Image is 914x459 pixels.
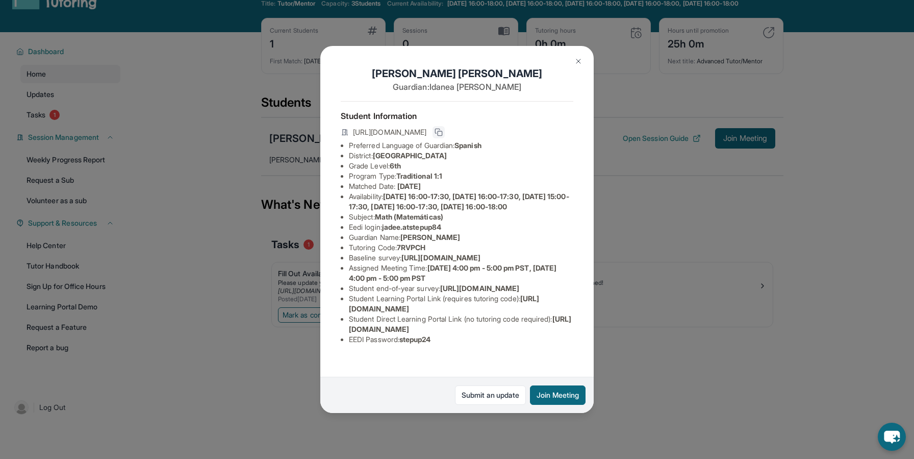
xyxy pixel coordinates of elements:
li: Assigned Meeting Time : [349,263,573,283]
img: Close Icon [574,57,582,65]
li: Tutoring Code : [349,243,573,253]
span: [GEOGRAPHIC_DATA] [373,151,447,160]
span: [URL][DOMAIN_NAME] [353,127,426,137]
li: Subject : [349,212,573,222]
span: 6th [390,161,401,170]
li: Program Type: [349,171,573,181]
li: District: [349,151,573,161]
button: chat-button [878,423,906,451]
h4: Student Information [341,110,573,122]
li: Grade Level: [349,161,573,171]
span: Spanish [454,141,481,150]
li: EEDI Password : [349,334,573,345]
li: Student Direct Learning Portal Link (no tutoring code required) : [349,314,573,334]
li: Guardian Name : [349,232,573,243]
li: Preferred Language of Guardian: [349,140,573,151]
button: Copy link [433,126,445,138]
li: Student end-of-year survey : [349,283,573,294]
li: Eedi login : [349,222,573,232]
span: 7RVPCH [397,243,425,252]
span: [DATE] 4:00 pm - 5:00 pm PST, [DATE] 4:00 pm - 5:00 pm PST [349,263,556,282]
span: [DATE] [397,182,421,190]
span: [URL][DOMAIN_NAME] [401,253,480,262]
li: Student Learning Portal Link (requires tutoring code) : [349,294,573,314]
span: jadee.atstepup84 [382,223,441,231]
span: [PERSON_NAME] [400,233,460,241]
span: [DATE] 16:00-17:30, [DATE] 16:00-17:30, [DATE] 15:00-17:30, [DATE] 16:00-17:30, [DATE] 16:00-18:00 [349,192,569,211]
span: Traditional 1:1 [396,172,442,180]
a: Submit an update [455,385,526,405]
span: stepup24 [399,335,431,344]
li: Availability: [349,191,573,212]
h1: [PERSON_NAME] [PERSON_NAME] [341,66,573,81]
span: Math (Matemáticas) [375,212,443,221]
span: [URL][DOMAIN_NAME] [440,284,519,293]
li: Matched Date: [349,181,573,191]
button: Join Meeting [530,385,586,405]
li: Baseline survey : [349,253,573,263]
p: Guardian: Idanea [PERSON_NAME] [341,81,573,93]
